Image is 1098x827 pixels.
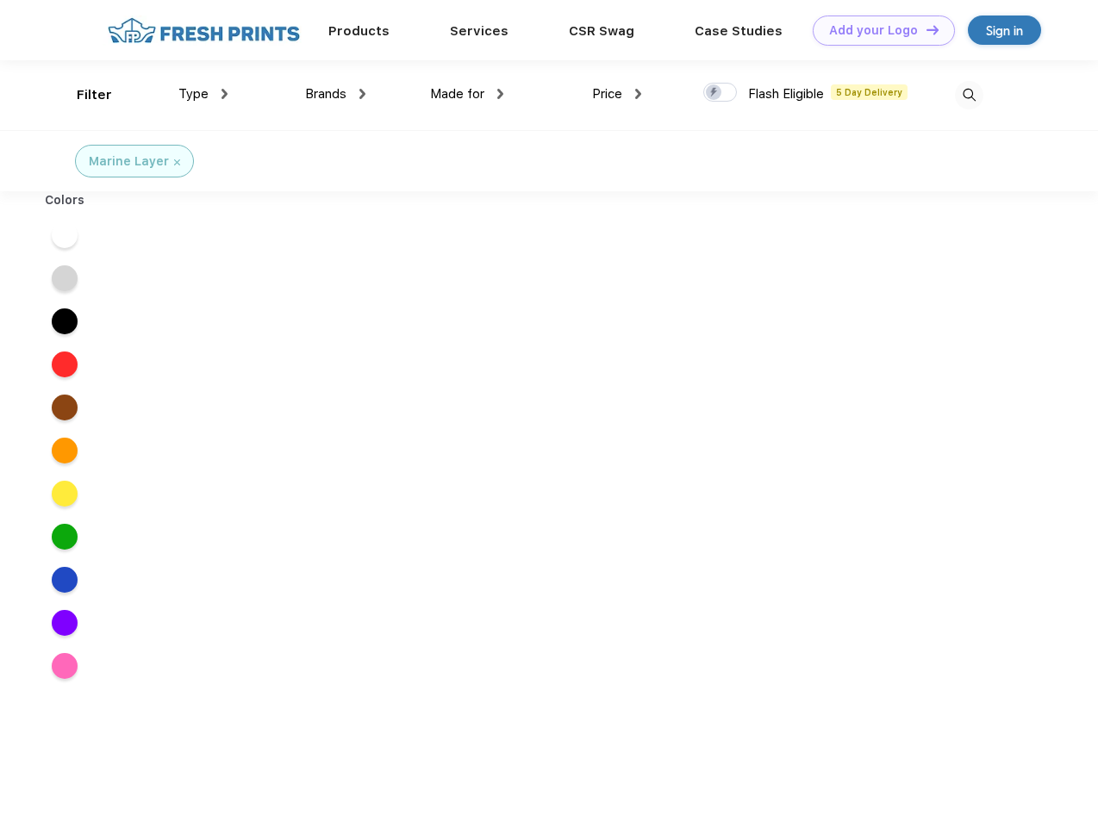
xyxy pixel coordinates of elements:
[635,89,641,99] img: dropdown.png
[430,86,484,102] span: Made for
[748,86,824,102] span: Flash Eligible
[178,86,209,102] span: Type
[77,85,112,105] div: Filter
[955,81,983,109] img: desktop_search.svg
[497,89,503,99] img: dropdown.png
[829,23,918,38] div: Add your Logo
[359,89,365,99] img: dropdown.png
[986,21,1023,40] div: Sign in
[968,16,1041,45] a: Sign in
[592,86,622,102] span: Price
[221,89,228,99] img: dropdown.png
[103,16,305,46] img: fo%20logo%202.webp
[569,23,634,39] a: CSR Swag
[89,152,169,171] div: Marine Layer
[174,159,180,165] img: filter_cancel.svg
[831,84,908,100] span: 5 Day Delivery
[32,191,98,209] div: Colors
[926,25,939,34] img: DT
[305,86,346,102] span: Brands
[450,23,508,39] a: Services
[328,23,390,39] a: Products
